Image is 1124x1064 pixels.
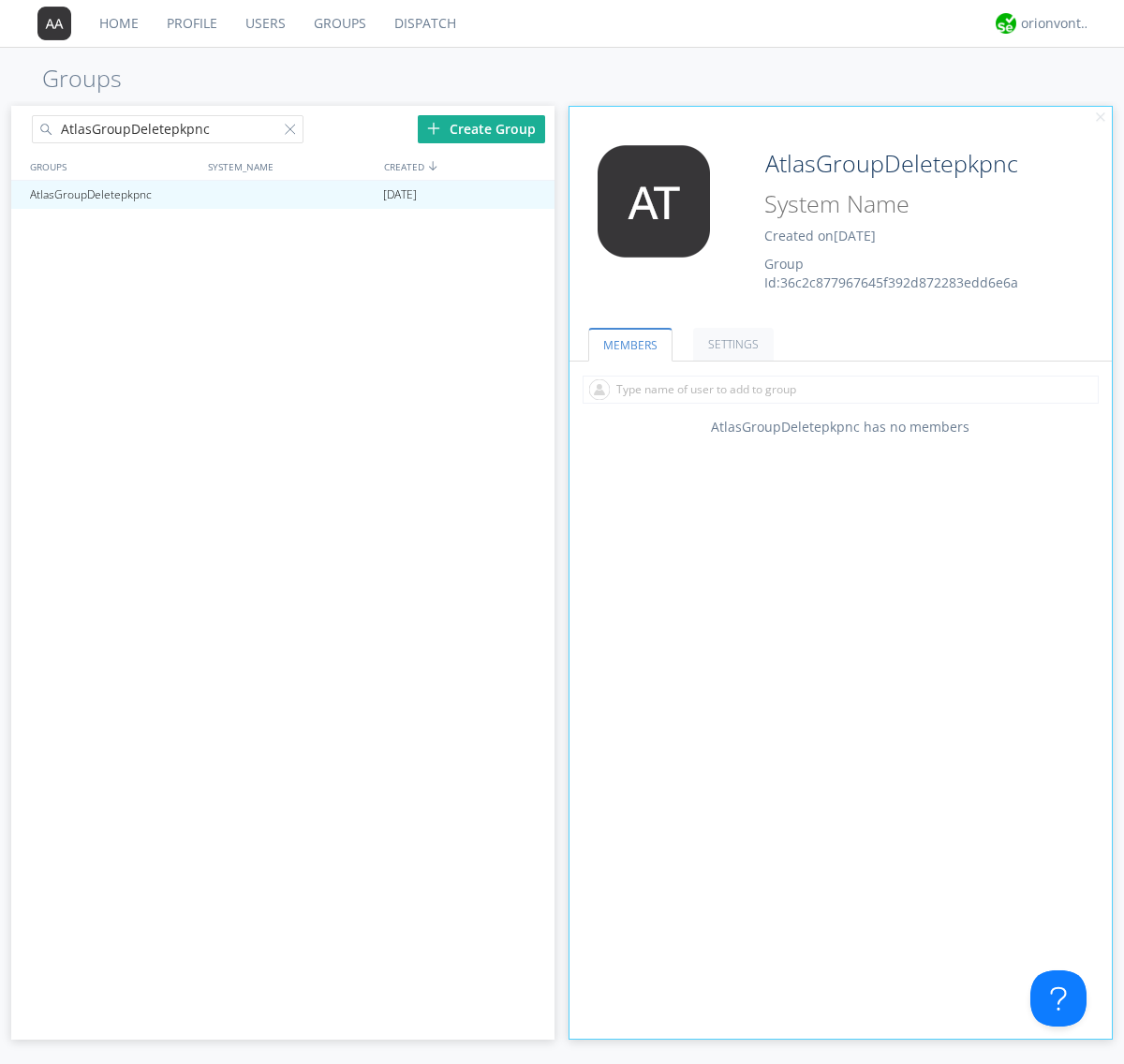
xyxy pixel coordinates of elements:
img: cancel.svg [1094,111,1107,125]
input: Type name of user to add to group [583,376,1099,404]
div: CREATED [379,153,556,180]
div: SYSTEM_NAME [203,153,379,180]
a: MEMBERS [588,328,673,362]
input: Group Name [758,145,1060,183]
span: Created on [764,227,876,244]
span: [DATE] [383,181,417,209]
iframe: Toggle Customer Support [1030,970,1087,1027]
a: SETTINGS [693,328,774,361]
div: AtlasGroupDeletepkpnc has no members [569,418,1113,436]
a: AtlasGroupDeletepkpnc[DATE] [11,181,555,209]
img: plus.svg [427,122,440,135]
div: AtlasGroupDeletepkpnc [25,181,200,209]
input: Search groups [32,115,303,143]
input: System Name [758,186,1060,222]
div: orionvontas+atlas+automation+org2 [1021,14,1091,33]
span: Group Id: 36c2c877967645f392d872283edd6e6a [764,255,1018,291]
div: GROUPS [25,153,199,180]
img: 373638.png [37,7,71,40]
span: [DATE] [834,227,876,244]
img: 373638.png [584,145,724,258]
div: Create Group [418,115,545,143]
img: 29d36aed6fa347d5a1537e7736e6aa13 [996,13,1016,34]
